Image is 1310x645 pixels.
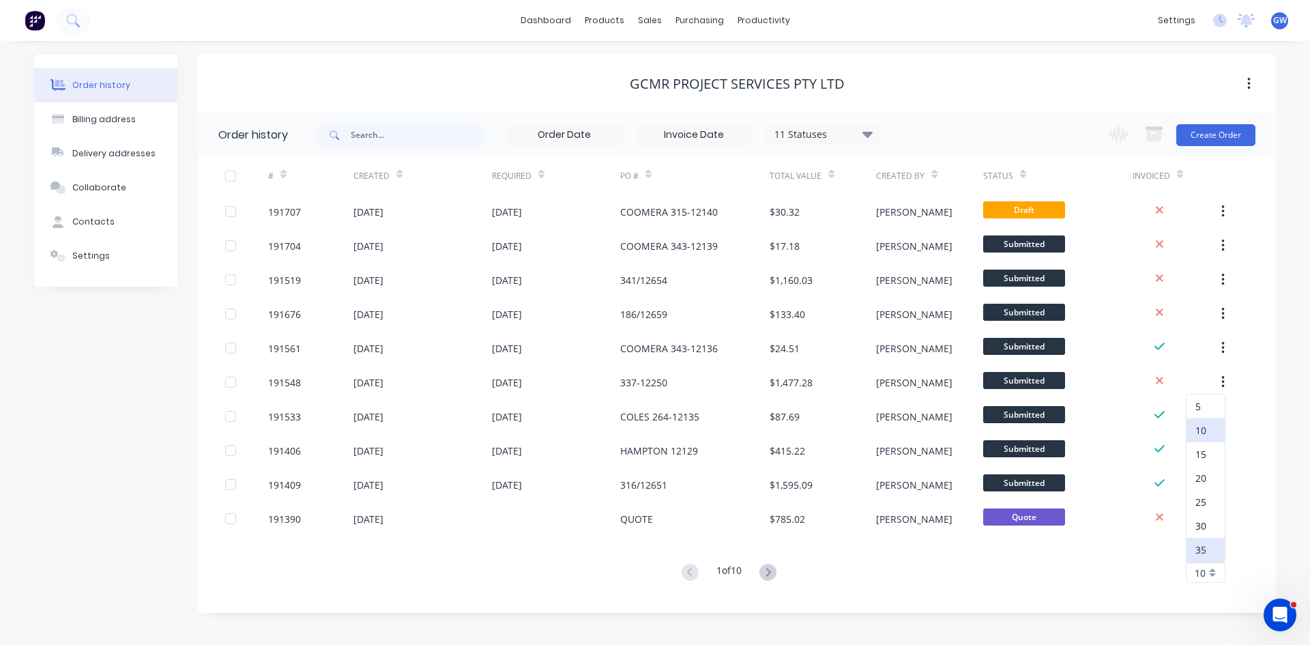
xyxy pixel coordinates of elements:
div: Required [492,170,532,182]
div: 25 [1187,490,1225,514]
div: COOMERA 343-12139 [620,239,718,253]
div: Delivery addresses [72,147,156,160]
div: purchasing [669,10,731,31]
div: GCMR Project Services Pty Ltd [630,76,845,92]
div: $133.40 [770,307,805,321]
div: [DATE] [353,239,383,253]
div: 337-12250 [620,375,667,390]
button: Billing address [34,102,177,137]
img: Factory [25,10,45,31]
div: $17.18 [770,239,800,253]
div: [DATE] [353,444,383,458]
div: Created By [876,170,925,182]
div: 191533 [268,410,301,424]
div: [DATE] [492,307,522,321]
div: [DATE] [353,205,383,219]
div: [DATE] [492,410,522,424]
div: $785.02 [770,512,805,526]
span: Submitted [983,235,1065,253]
span: Submitted [983,372,1065,389]
div: Invoiced [1133,157,1218,195]
div: 191409 [268,478,301,492]
div: [DATE] [353,375,383,390]
div: Status [983,157,1133,195]
div: 11 Statuses [766,127,881,142]
div: $24.51 [770,341,800,356]
span: 10 [1195,566,1206,580]
div: Order history [72,79,130,91]
div: [PERSON_NAME] [876,444,952,458]
button: Create Order [1176,124,1255,146]
div: [DATE] [492,375,522,390]
div: 15 [1187,442,1225,466]
div: $87.69 [770,410,800,424]
div: [DATE] [492,239,522,253]
div: HAMPTON 12129 [620,444,698,458]
div: [PERSON_NAME] [876,239,952,253]
div: 191707 [268,205,301,219]
div: [PERSON_NAME] [876,375,952,390]
div: [DATE] [492,478,522,492]
div: 35 [1187,538,1225,562]
span: Submitted [983,304,1065,321]
div: [PERSON_NAME] [876,205,952,219]
iframe: Intercom live chat [1264,599,1296,631]
div: QUOTE [620,512,653,526]
div: [PERSON_NAME] [876,341,952,356]
div: PO # [620,157,770,195]
span: Submitted [983,406,1065,423]
div: Invoiced [1133,170,1170,182]
div: [PERSON_NAME] [876,512,952,526]
div: 20 [1187,466,1225,490]
div: 30 [1187,514,1225,538]
button: Contacts [34,205,177,239]
div: [DATE] [353,341,383,356]
div: [DATE] [353,512,383,526]
div: COLES 264-12135 [620,410,699,424]
div: sales [631,10,669,31]
div: Required [492,157,620,195]
div: PO # [620,170,639,182]
div: $1,160.03 [770,273,813,287]
span: Submitted [983,270,1065,287]
div: 341/12654 [620,273,667,287]
div: [PERSON_NAME] [876,410,952,424]
span: GW [1273,14,1287,27]
div: [DATE] [492,273,522,287]
input: Order Date [507,125,622,145]
div: $30.32 [770,205,800,219]
div: [DATE] [353,307,383,321]
div: Total Value [770,170,821,182]
div: 186/12659 [620,307,667,321]
div: Collaborate [72,182,126,194]
div: productivity [731,10,797,31]
span: Submitted [983,474,1065,491]
div: Created By [876,157,982,195]
button: Order history [34,68,177,102]
div: 10 [1187,418,1225,442]
div: [PERSON_NAME] [876,478,952,492]
div: # [268,170,274,182]
span: Quote [983,508,1065,526]
div: 191390 [268,512,301,526]
div: products [578,10,631,31]
div: [DATE] [492,205,522,219]
div: 191548 [268,375,301,390]
div: Total Value [770,157,876,195]
div: [DATE] [353,410,383,424]
span: Submitted [983,338,1065,355]
div: [DATE] [353,478,383,492]
div: 191704 [268,239,301,253]
div: 316/12651 [620,478,667,492]
div: [DATE] [353,273,383,287]
div: [DATE] [492,341,522,356]
div: 191406 [268,444,301,458]
a: dashboard [514,10,578,31]
button: Collaborate [34,171,177,205]
div: Created [353,157,492,195]
div: Created [353,170,390,182]
span: Draft [983,201,1065,218]
div: Status [983,170,1013,182]
div: Order history [218,127,288,143]
div: Settings [72,250,110,262]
